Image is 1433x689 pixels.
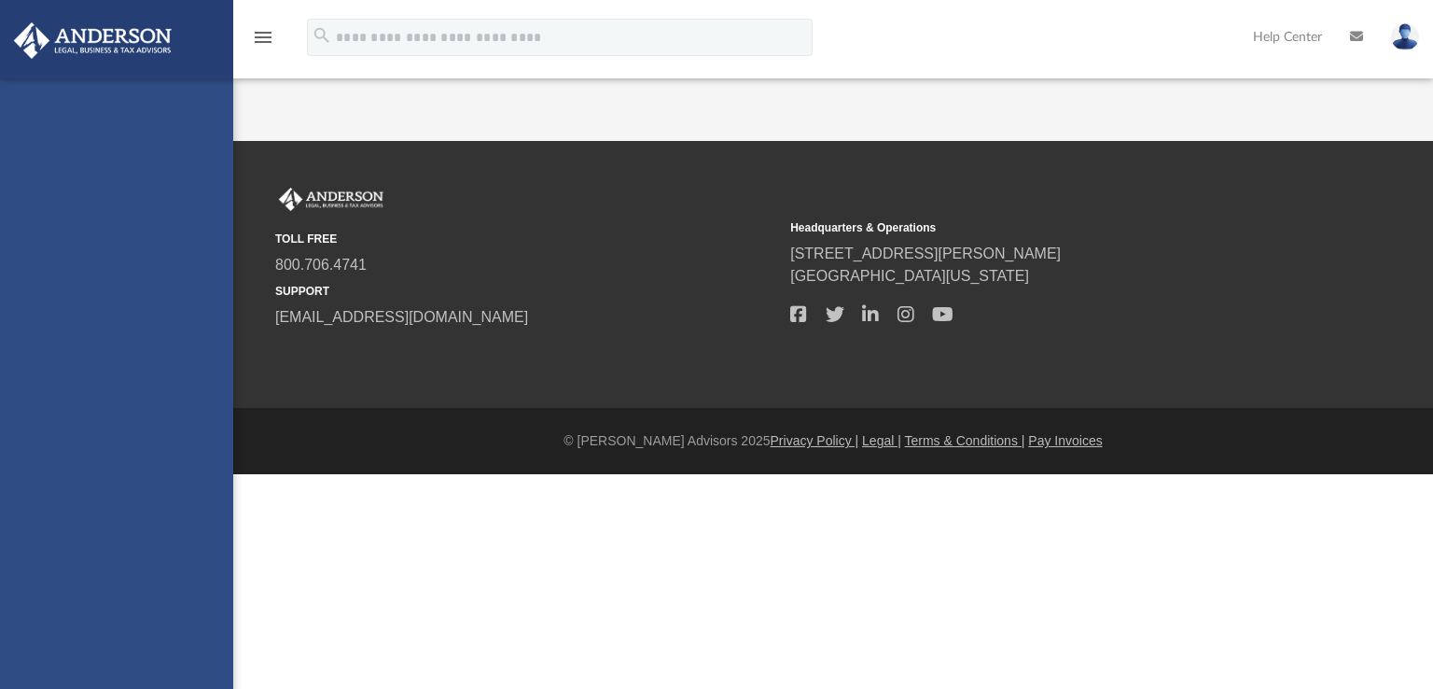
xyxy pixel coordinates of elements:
[275,188,387,212] img: Anderson Advisors Platinum Portal
[1391,23,1419,50] img: User Pic
[275,231,777,247] small: TOLL FREE
[790,219,1292,236] small: Headquarters & Operations
[905,433,1025,448] a: Terms & Conditions |
[312,25,332,46] i: search
[275,309,528,325] a: [EMAIL_ADDRESS][DOMAIN_NAME]
[771,433,859,448] a: Privacy Policy |
[275,257,367,273] a: 800.706.4741
[790,246,1061,261] a: [STREET_ADDRESS][PERSON_NAME]
[252,26,274,49] i: menu
[233,431,1433,451] div: © [PERSON_NAME] Advisors 2025
[790,268,1029,284] a: [GEOGRAPHIC_DATA][US_STATE]
[252,35,274,49] a: menu
[275,283,777,300] small: SUPPORT
[1028,433,1102,448] a: Pay Invoices
[8,22,177,59] img: Anderson Advisors Platinum Portal
[862,433,901,448] a: Legal |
